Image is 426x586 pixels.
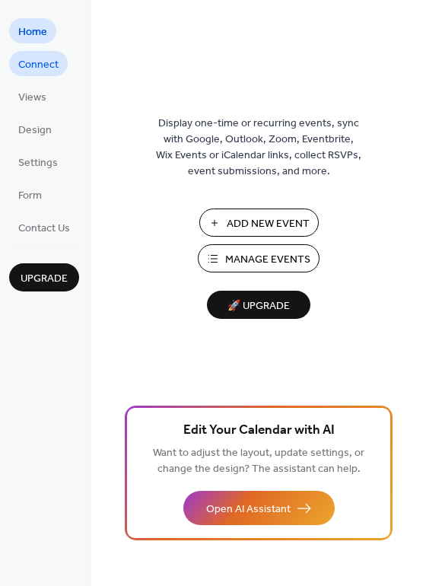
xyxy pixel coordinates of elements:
span: Home [18,24,47,40]
span: Manage Events [225,252,310,268]
a: Home [9,18,56,43]
a: Contact Us [9,215,79,240]
span: Design [18,123,52,139]
span: Want to adjust the layout, update settings, or change the design? The assistant can help. [153,443,364,479]
span: Form [18,188,42,204]
button: Add New Event [199,209,319,237]
span: 🚀 Upgrade [216,296,301,317]
a: Form [9,182,51,207]
button: Upgrade [9,263,79,291]
span: Display one-time or recurring events, sync with Google, Outlook, Zoom, Eventbrite, Wix Events or ... [156,116,361,180]
span: Settings [18,155,58,171]
a: Connect [9,51,68,76]
button: Manage Events [198,244,319,272]
span: Contact Us [18,221,70,237]
button: 🚀 Upgrade [207,291,310,319]
span: Upgrade [21,271,68,287]
a: Views [9,84,56,109]
span: Connect [18,57,59,73]
span: Views [18,90,46,106]
span: Open AI Assistant [206,502,291,518]
span: Add New Event [227,216,310,232]
span: Edit Your Calendar with AI [183,420,335,441]
a: Design [9,116,61,142]
a: Settings [9,149,67,174]
button: Open AI Assistant [183,491,335,525]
